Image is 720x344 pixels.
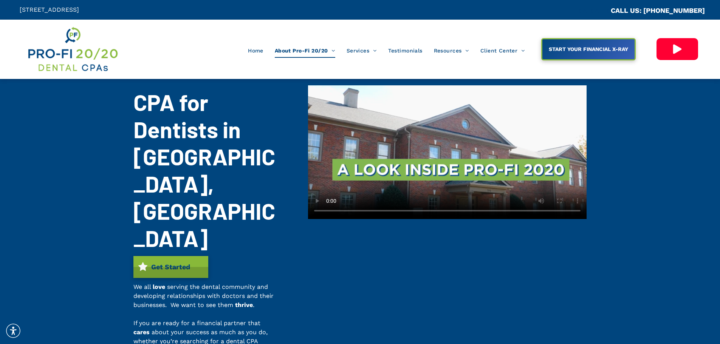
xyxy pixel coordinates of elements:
[133,329,150,336] span: cares
[133,256,208,278] a: Get Started
[153,283,165,290] span: love
[133,283,274,309] span: serving the dental community and developing relationships with doctors and their businesses. We w...
[475,43,531,58] a: Client Center
[235,301,253,309] span: thrive
[133,283,151,290] span: We all
[133,310,136,318] span: -
[253,301,254,309] span: .
[133,88,275,251] span: CPA for Dentists in [GEOGRAPHIC_DATA], [GEOGRAPHIC_DATA]
[27,25,118,73] img: Get Dental CPA Consulting, Bookkeeping, & Bank Loans
[428,43,475,58] a: Resources
[242,43,269,58] a: Home
[149,259,193,275] span: Get Started
[20,6,79,13] span: [STREET_ADDRESS]
[579,7,611,14] span: CA::CALLC
[269,43,341,58] a: About Pro-Fi 20/20
[541,38,636,60] a: START YOUR FINANCIAL X-RAY
[341,43,382,58] a: Services
[546,42,631,56] span: START YOUR FINANCIAL X-RAY
[133,319,260,327] span: If you are ready for a financial partner that
[611,6,705,14] a: CALL US: [PHONE_NUMBER]
[382,43,428,58] a: Testimonials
